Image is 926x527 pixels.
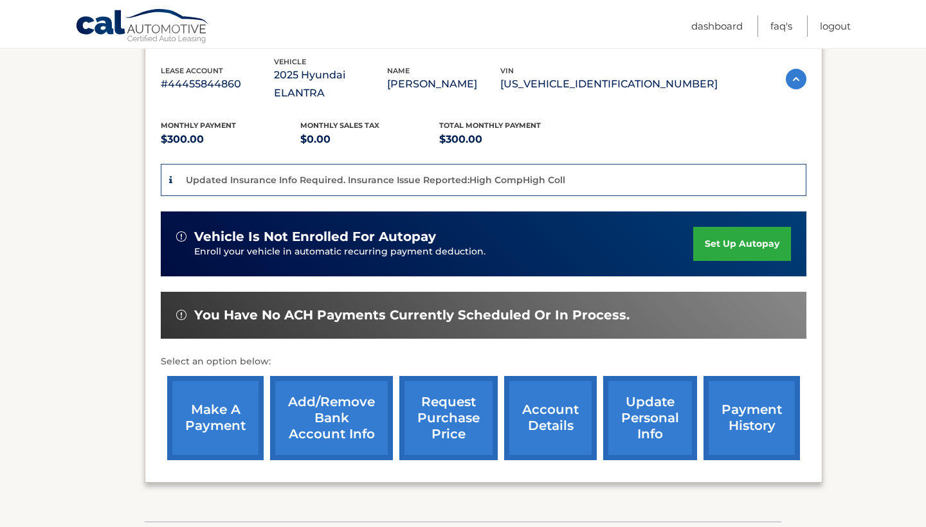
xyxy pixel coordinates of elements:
[770,15,792,37] a: FAQ's
[603,376,697,460] a: update personal info
[820,15,851,37] a: Logout
[75,8,210,46] a: Cal Automotive
[161,66,223,75] span: lease account
[161,130,300,148] p: $300.00
[693,227,791,261] a: set up autopay
[786,69,806,89] img: accordion-active.svg
[161,121,236,130] span: Monthly Payment
[176,310,186,320] img: alert-white.svg
[399,376,498,460] a: request purchase price
[194,307,630,323] span: You have no ACH payments currently scheduled or in process.
[161,75,274,93] p: #44455844860
[186,174,565,186] p: Updated Insurance Info Required. Insurance Issue Reported:High CompHigh Coll
[194,229,436,245] span: vehicle is not enrolled for autopay
[274,66,387,102] p: 2025 Hyundai ELANTRA
[300,121,379,130] span: Monthly sales Tax
[161,354,806,370] p: Select an option below:
[194,245,693,259] p: Enroll your vehicle in automatic recurring payment deduction.
[504,376,597,460] a: account details
[439,130,579,148] p: $300.00
[691,15,743,37] a: Dashboard
[300,130,440,148] p: $0.00
[387,66,410,75] span: name
[704,376,800,460] a: payment history
[387,75,500,93] p: [PERSON_NAME]
[274,57,306,66] span: vehicle
[500,75,718,93] p: [US_VEHICLE_IDENTIFICATION_NUMBER]
[176,231,186,242] img: alert-white.svg
[500,66,514,75] span: vin
[167,376,264,460] a: make a payment
[270,376,393,460] a: Add/Remove bank account info
[439,121,541,130] span: Total Monthly Payment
